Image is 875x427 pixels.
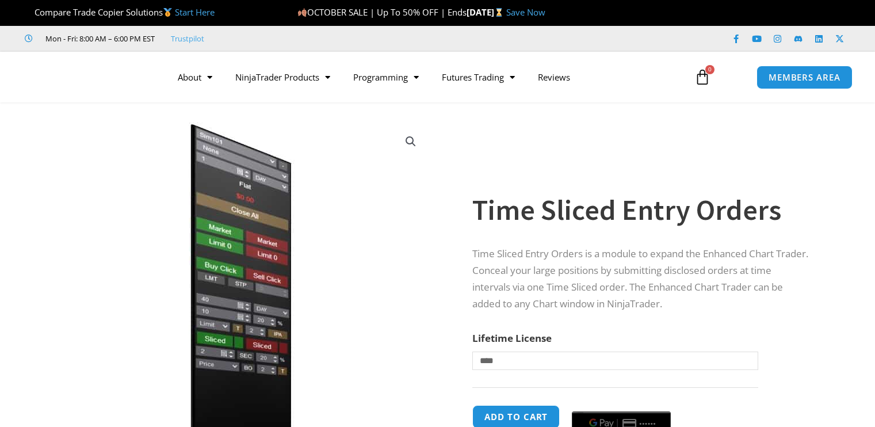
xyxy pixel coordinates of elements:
a: Reviews [526,64,582,90]
a: Save Now [506,6,545,18]
a: NinjaTrader Products [224,64,342,90]
a: Programming [342,64,430,90]
a: Futures Trading [430,64,526,90]
h1: Time Sliced Entry Orders [472,190,808,230]
span: Mon - Fri: 8:00 AM – 6:00 PM EST [43,32,155,45]
strong: [DATE] [467,6,506,18]
a: View full-screen image gallery [400,131,421,152]
iframe: Secure payment input frame [570,403,673,405]
img: 🥇 [163,8,172,17]
a: Trustpilot [171,32,204,45]
nav: Menu [166,64,683,90]
a: Start Here [175,6,215,18]
img: 🏆 [25,8,34,17]
span: OCTOBER SALE | Up To 50% OFF | Ends [297,6,467,18]
p: Time Sliced Entry Orders is a module to expand the Enhanced Chart Trader. Conceal your large posi... [472,246,808,312]
img: 🍂 [298,8,307,17]
a: 0 [677,60,728,94]
text: •••••• [640,419,658,427]
a: MEMBERS AREA [756,66,853,89]
img: ⌛ [495,8,503,17]
label: Lifetime License [472,331,552,345]
span: Compare Trade Copier Solutions [25,6,215,18]
span: 0 [705,65,714,74]
a: About [166,64,224,90]
span: MEMBERS AREA [769,73,840,82]
img: LogoAI | Affordable Indicators – NinjaTrader [25,56,148,98]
